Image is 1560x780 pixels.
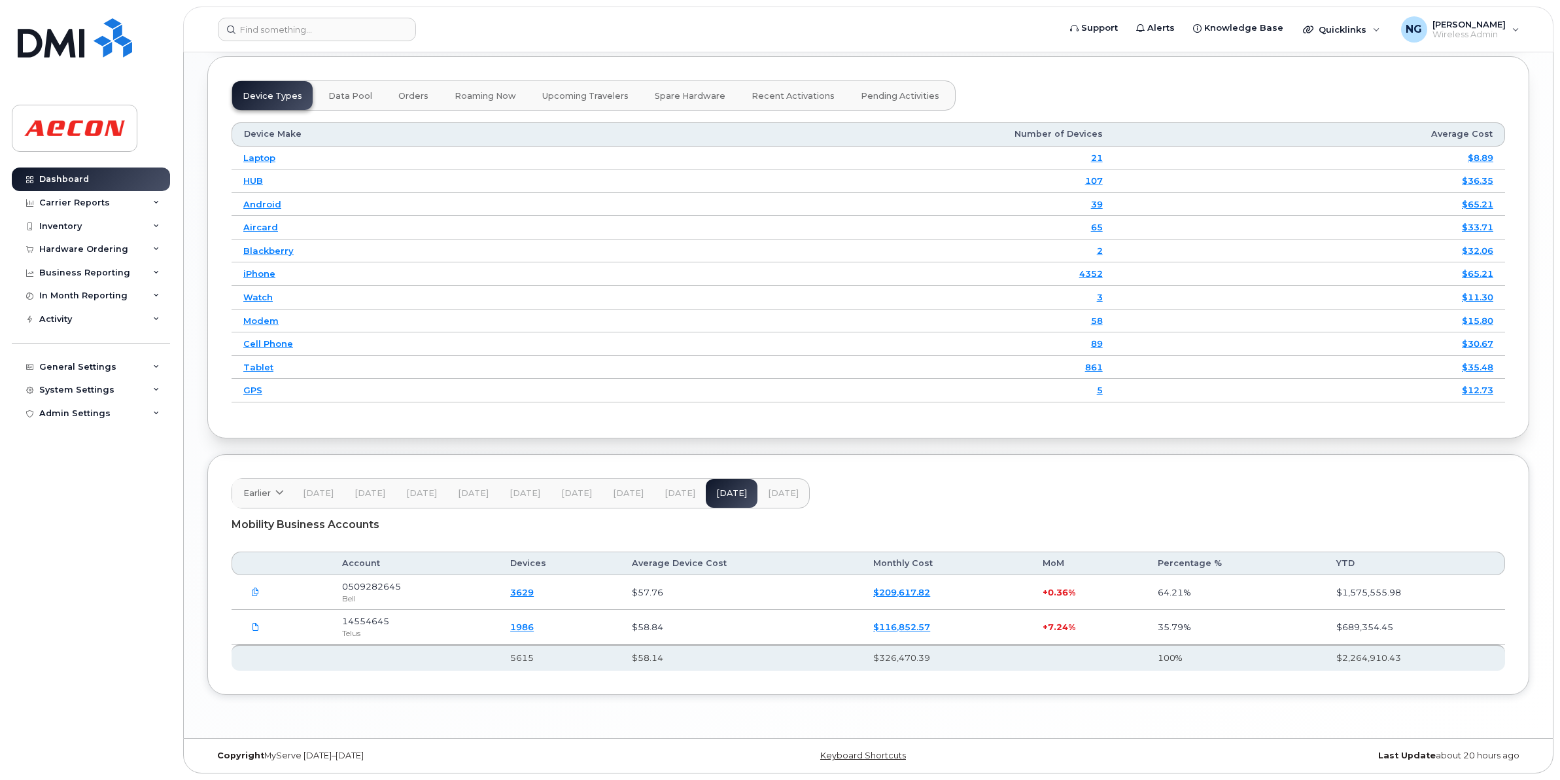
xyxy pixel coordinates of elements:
[328,91,372,101] span: Data Pool
[1462,315,1493,326] a: $15.80
[1462,222,1493,232] a: $33.71
[406,488,437,499] span: [DATE]
[232,122,604,146] th: Device Make
[1406,22,1422,37] span: NG
[1462,338,1493,349] a: $30.67
[561,488,592,499] span: [DATE]
[861,552,1031,575] th: Monthly Cost
[1115,122,1505,146] th: Average Cost
[1462,268,1493,279] a: $65.21
[620,552,861,575] th: Average Device Cost
[873,622,930,632] a: $116,852.57
[243,268,275,279] a: iPhone
[510,587,534,597] a: 3629
[820,751,906,760] a: Keyboard Shortcuts
[207,751,648,761] div: MyServe [DATE]–[DATE]
[1061,15,1127,41] a: Support
[1097,385,1103,395] a: 5
[1325,610,1505,645] td: $689,354.45
[1325,645,1505,671] th: $2,264,910.43
[243,245,294,256] a: Blackberry
[243,152,275,163] a: Laptop
[458,488,489,499] span: [DATE]
[752,91,835,101] span: Recent Activations
[1127,15,1184,41] a: Alerts
[1091,152,1103,163] a: 21
[1462,362,1493,372] a: $35.48
[1085,175,1103,186] a: 107
[665,488,695,499] span: [DATE]
[455,91,516,101] span: Roaming Now
[1432,29,1506,40] span: Wireless Admin
[1091,222,1103,232] a: 65
[1462,385,1493,395] a: $12.73
[1462,245,1493,256] a: $32.06
[218,18,416,41] input: Find something...
[1184,15,1292,41] a: Knowledge Base
[1081,22,1118,35] span: Support
[243,175,263,186] a: HUB
[243,362,273,372] a: Tablet
[861,645,1031,671] th: $326,470.39
[398,91,428,101] span: Orders
[510,622,534,632] a: 1986
[620,575,861,610] td: $57.76
[1294,16,1389,43] div: Quicklinks
[1146,610,1325,645] td: 35.79%
[861,91,939,101] span: Pending Activities
[342,594,356,603] span: Bell
[1043,622,1048,632] span: +
[498,552,620,575] th: Devices
[620,610,861,645] td: $58.84
[1146,575,1325,610] td: 64.21%
[620,645,861,671] th: $58.14
[330,552,498,575] th: Account
[1079,268,1103,279] a: 4352
[243,385,262,395] a: GPS
[243,315,279,326] a: Modem
[1378,751,1436,760] strong: Last Update
[1462,199,1493,209] a: $65.21
[1392,16,1529,43] div: Nicole Guida
[355,488,385,499] span: [DATE]
[243,615,268,638] a: Aecon.14554645_1249372741_2025-07-01.pdf
[873,587,930,597] a: $209,617.82
[1147,22,1175,35] span: Alerts
[1204,22,1283,35] span: Knowledge Base
[1468,152,1493,163] a: $8.89
[1048,622,1075,632] span: 7.24%
[655,91,725,101] span: Spare Hardware
[243,338,293,349] a: Cell Phone
[1319,24,1366,35] span: Quicklinks
[1146,552,1325,575] th: Percentage %
[542,91,629,101] span: Upcoming Travelers
[1085,362,1103,372] a: 861
[1091,315,1103,326] a: 58
[1325,575,1505,610] td: $1,575,555.98
[613,488,644,499] span: [DATE]
[604,122,1115,146] th: Number of Devices
[243,292,273,302] a: Watch
[498,645,620,671] th: 5615
[243,222,278,232] a: Aircard
[232,508,1505,541] div: Mobility Business Accounts
[243,487,271,499] span: Earlier
[1462,292,1493,302] a: $11.30
[1088,751,1529,761] div: about 20 hours ago
[1043,587,1048,597] span: +
[243,199,281,209] a: Android
[1462,175,1493,186] a: $36.35
[510,488,540,499] span: [DATE]
[1325,552,1505,575] th: YTD
[1031,552,1146,575] th: MoM
[303,488,334,499] span: [DATE]
[217,751,264,760] strong: Copyright
[1097,292,1103,302] a: 3
[1091,199,1103,209] a: 39
[342,616,389,626] span: 14554645
[342,628,360,638] span: Telus
[768,488,799,499] span: [DATE]
[342,581,401,592] span: 0509282645
[1146,645,1325,671] th: 100%
[1097,245,1103,256] a: 2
